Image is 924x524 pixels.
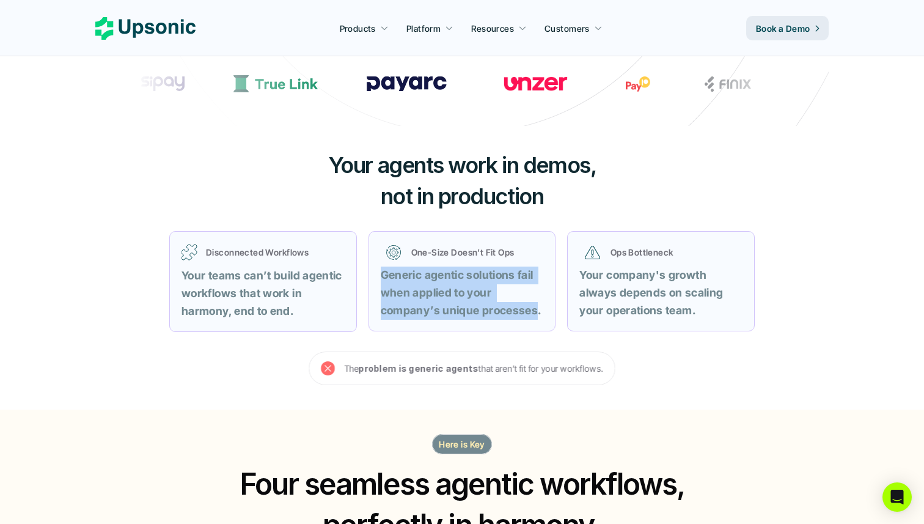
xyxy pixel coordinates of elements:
[406,22,441,35] p: Platform
[411,246,538,259] p: One-Size Doesn’t Fit Ops
[328,152,596,179] span: Your agents work in demos,
[332,17,396,39] a: Products
[882,482,912,512] div: Open Intercom Messenger
[381,183,544,210] span: not in production
[746,16,829,40] a: Book a Demo
[206,246,345,259] p: Disconnected Workflows
[182,269,345,317] strong: Your teams can’t build agentic workflows that work in harmony, end to end.
[610,246,738,259] p: Ops Bottleneck
[344,361,603,376] p: The that aren’t fit for your workflows.
[471,22,514,35] p: Resources
[439,438,485,451] p: Here is Key
[544,22,590,35] p: Customers
[340,22,376,35] p: Products
[381,268,541,317] strong: Generic agentic solutions fail when applied to your company’s unique processes.
[756,22,810,35] p: Book a Demo
[359,363,479,374] strong: problem is generic agents
[579,268,725,317] strong: Your company's growth always depends on scaling your operations team.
